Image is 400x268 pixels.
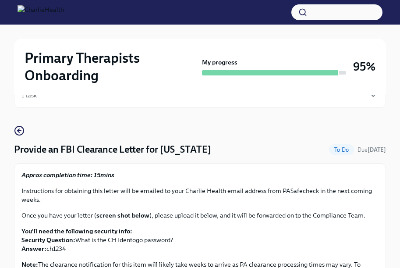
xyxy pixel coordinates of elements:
[21,171,114,179] strong: Approx completion time: 15mins
[21,227,379,253] p: What is the CH Identogo password? ch1234
[18,5,64,19] img: CharlieHealth
[368,147,386,153] strong: [DATE]
[353,59,375,75] h3: 95%
[21,236,75,244] strong: Security Question:
[25,49,198,84] h2: Primary Therapists Onboarding
[21,245,46,253] strong: Answer:
[358,146,386,154] span: September 4th, 2025 10:00
[96,211,149,219] strong: screen shot below
[21,186,379,204] p: Instructions for obtaining this letter will be emailed to your Charlie Health email address from ...
[358,147,386,153] span: Due
[202,58,237,67] strong: My progress
[329,147,354,153] span: To Do
[21,91,37,100] div: 1 task
[21,211,379,220] p: Once you have your letter ( ), please upload it below, and it will be forwarded on to the Complia...
[21,227,132,235] strong: You'll need the following security info:
[14,143,211,156] h4: Provide an FBI Clearance Letter for [US_STATE]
